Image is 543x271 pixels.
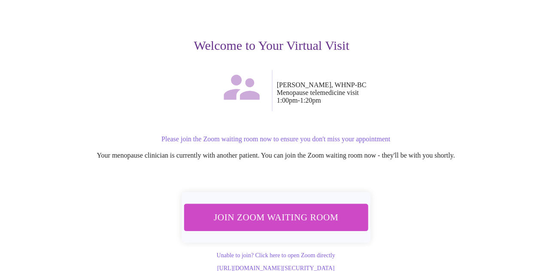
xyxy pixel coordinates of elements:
span: Join Zoom Waiting Room [195,209,357,225]
button: Join Zoom Waiting Room [184,204,368,231]
p: [PERSON_NAME], WHNP-BC Menopause telemedicine visit 1:00pm - 1:20pm [277,81,530,104]
h3: Welcome to Your Virtual Visit [14,38,529,53]
a: Unable to join? Click here to open Zoom directly [216,252,335,259]
p: Please join the Zoom waiting room now to ensure you don't miss your appointment [22,135,529,143]
p: Your menopause clinician is currently with another patient. You can join the Zoom waiting room no... [22,152,529,159]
